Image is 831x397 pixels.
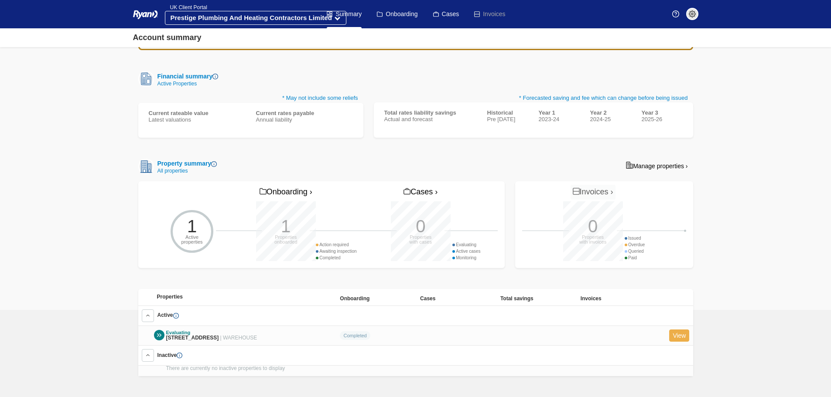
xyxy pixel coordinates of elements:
span: Inactive [157,352,183,358]
div: Annual liability [256,116,353,123]
div: Active Properties [154,81,219,86]
span: Properties [157,294,183,300]
div: Queried [625,248,645,254]
div: Awaiting inspection [316,248,357,254]
div: Paid [625,254,645,261]
span: [STREET_ADDRESS] [166,335,219,341]
div: Overdue [625,241,645,248]
div: Monitoring [452,254,481,261]
div: All properties [154,168,217,173]
a: View [669,329,689,342]
div: Completed [316,254,357,261]
div: Current rateable value [149,110,246,116]
span: Onboarding [340,295,369,302]
div: Year 1 [539,109,580,116]
img: settings [689,10,696,17]
a: Onboarding › [257,185,315,200]
div: Issued [625,235,645,241]
img: Help [672,10,679,17]
span: Active [157,312,179,318]
div: 2023-24 [539,116,580,122]
div: Account summary [133,32,202,44]
div: Evaluating [452,241,481,248]
div: Completed [340,331,370,340]
div: Property summary [154,159,217,168]
button: Prestige Plumbing And Heating Contractors Limited [165,11,346,25]
div: Year 3 [642,109,683,116]
p: * May not include some reliefs [138,94,363,103]
div: Current rates payable [256,110,353,116]
a: Manage properties › [621,159,693,173]
div: Financial summary [154,72,219,81]
div: Evaluating [166,330,257,336]
span: Invoices [581,295,602,302]
span: There are currently no inactive properties to display [166,365,285,371]
a: Cases › [401,185,440,200]
span: Total savings [500,295,533,302]
p: * Forecasted saving and fee which can change before being issued [374,94,693,102]
div: Latest valuations [149,116,246,123]
div: Pre [DATE] [487,116,528,122]
div: 2024-25 [590,116,631,122]
div: Action required [316,241,357,248]
div: 2025-26 [642,116,683,122]
span: Cases [420,295,435,302]
div: Active cases [452,248,481,254]
strong: Prestige Plumbing And Heating Contractors Limited [171,14,332,21]
div: Actual and forecast [384,116,477,122]
div: Total rates liability savings [384,109,477,116]
div: Year 2 [590,109,631,116]
div: Historical [487,109,528,116]
span: | WAREHOUSE [220,335,257,341]
span: UK Client Portal [165,4,207,10]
